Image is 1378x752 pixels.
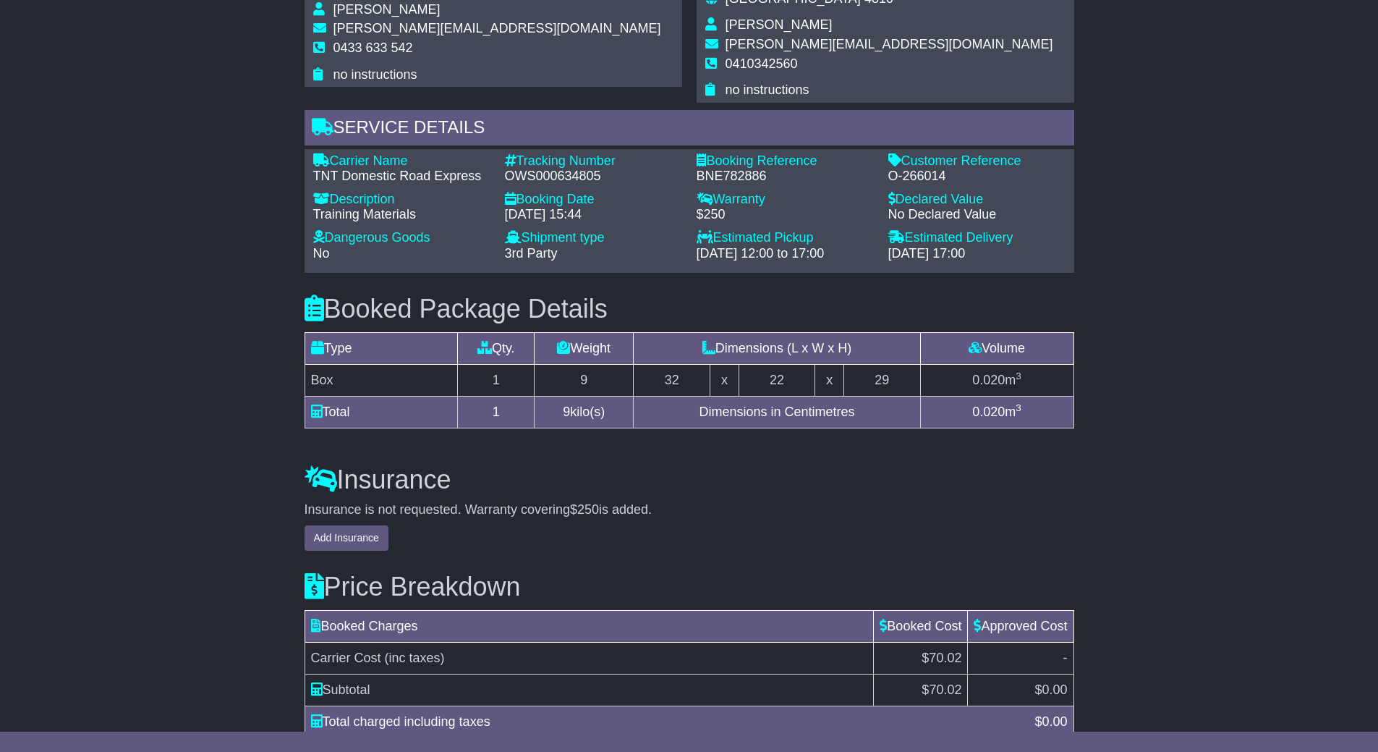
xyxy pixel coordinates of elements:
[313,192,490,208] div: Description
[1027,712,1074,732] div: $
[505,207,682,223] div: [DATE] 15:44
[458,332,535,364] td: Qty.
[726,37,1053,51] span: [PERSON_NAME][EMAIL_ADDRESS][DOMAIN_NAME]
[305,295,1074,324] h3: Booked Package Details
[634,396,920,428] td: Dimensions in Centimetres
[888,153,1066,169] div: Customer Reference
[305,364,458,396] td: Box
[1063,651,1068,665] span: -
[634,364,710,396] td: 32
[313,246,330,261] span: No
[888,169,1066,185] div: O-266014
[968,610,1073,642] td: Approved Cost
[305,332,458,364] td: Type
[304,712,1028,732] div: Total charged including taxes
[874,674,968,706] td: $
[535,332,634,364] td: Weight
[634,332,920,364] td: Dimensions (L x W x H)
[1042,714,1067,729] span: 0.00
[968,674,1073,706] td: $
[313,169,490,185] div: TNT Domestic Road Express
[535,396,634,428] td: kilo(s)
[929,683,961,697] span: 70.02
[333,21,661,35] span: [PERSON_NAME][EMAIL_ADDRESS][DOMAIN_NAME]
[305,674,874,706] td: Subtotal
[697,169,874,185] div: BNE782886
[888,207,1066,223] div: No Declared Value
[563,405,570,419] span: 9
[305,573,1074,601] h3: Price Breakdown
[313,230,490,246] div: Dangerous Goods
[874,610,968,642] td: Booked Cost
[697,207,874,223] div: $250
[697,153,874,169] div: Booking Reference
[333,67,417,82] span: no instructions
[972,405,1005,419] span: 0.020
[697,230,874,246] div: Estimated Pickup
[535,364,634,396] td: 9
[311,651,381,665] span: Carrier Cost
[697,246,874,262] div: [DATE] 12:00 to 17:00
[739,364,815,396] td: 22
[843,364,920,396] td: 29
[922,651,961,665] span: $70.02
[888,192,1066,208] div: Declared Value
[920,332,1073,364] td: Volume
[305,610,874,642] td: Booked Charges
[505,230,682,246] div: Shipment type
[313,207,490,223] div: Training Materials
[305,110,1074,149] div: Service Details
[1042,683,1067,697] span: 0.00
[305,396,458,428] td: Total
[458,364,535,396] td: 1
[972,373,1005,387] span: 0.020
[385,651,445,665] span: (inc taxes)
[305,525,388,551] button: Add Insurance
[313,153,490,169] div: Carrier Name
[726,56,798,71] span: 0410342560
[458,396,535,428] td: 1
[305,502,1074,518] div: Insurance is not requested. Warranty covering is added.
[888,230,1066,246] div: Estimated Delivery
[1016,402,1021,413] sup: 3
[888,246,1066,262] div: [DATE] 17:00
[1016,371,1021,381] sup: 3
[505,153,682,169] div: Tracking Number
[920,364,1073,396] td: m
[305,465,1074,494] h3: Insurance
[505,246,558,261] span: 3rd Party
[726,83,809,97] span: no instructions
[697,192,874,208] div: Warranty
[333,2,441,17] span: [PERSON_NAME]
[920,396,1073,428] td: m
[570,502,599,517] span: $250
[505,192,682,208] div: Booking Date
[726,17,833,32] span: [PERSON_NAME]
[333,41,413,55] span: 0433 633 542
[815,364,843,396] td: x
[710,364,739,396] td: x
[505,169,682,185] div: OWS000634805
